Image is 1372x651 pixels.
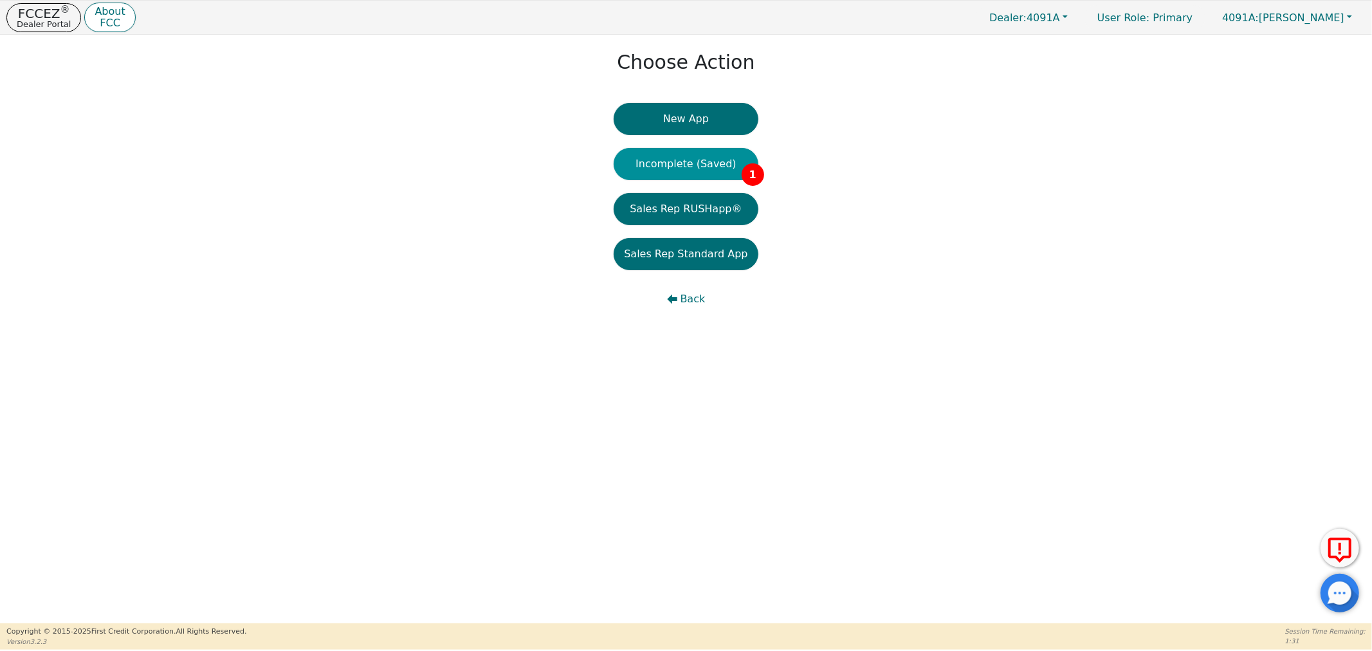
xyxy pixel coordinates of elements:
[614,193,758,225] button: Sales Rep RUSHapp®
[95,18,125,28] p: FCC
[6,627,246,637] p: Copyright © 2015- 2025 First Credit Corporation.
[1321,529,1359,567] button: Report Error to FCC
[989,12,1060,24] span: 4091A
[1209,8,1366,28] button: 4091A:[PERSON_NAME]
[614,103,758,135] button: New App
[1222,12,1344,24] span: [PERSON_NAME]
[84,3,135,33] button: AboutFCC
[1285,627,1366,636] p: Session Time Remaining:
[1084,5,1205,30] a: User Role: Primary
[95,6,125,17] p: About
[176,627,246,636] span: All Rights Reserved.
[617,51,755,74] h1: Choose Action
[742,163,764,186] span: 1
[1097,12,1149,24] span: User Role :
[6,637,246,646] p: Version 3.2.3
[17,20,71,28] p: Dealer Portal
[17,7,71,20] p: FCCEZ
[60,4,70,15] sup: ®
[1285,636,1366,646] p: 1:31
[681,291,706,307] span: Back
[1084,5,1205,30] p: Primary
[614,148,758,180] button: Incomplete (Saved)1
[1222,12,1259,24] span: 4091A:
[989,12,1027,24] span: Dealer:
[614,238,758,270] button: Sales Rep Standard App
[976,8,1081,28] button: Dealer:4091A
[6,3,81,32] button: FCCEZ®Dealer Portal
[614,283,758,315] button: Back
